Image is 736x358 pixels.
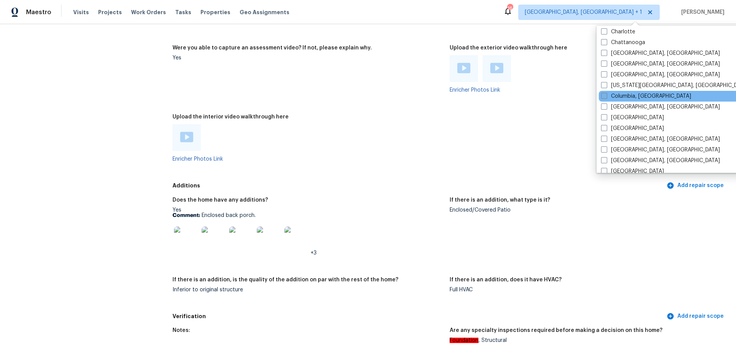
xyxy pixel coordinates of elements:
[450,338,478,343] em: Foundation
[668,312,724,321] span: Add repair scope
[601,146,720,154] label: [GEOGRAPHIC_DATA], [GEOGRAPHIC_DATA]
[450,328,662,333] h5: Are any specialty inspections required before making a decision on this home?
[601,92,691,100] label: Columbia, [GEOGRAPHIC_DATA]
[131,8,166,16] span: Work Orders
[665,179,727,193] button: Add repair scope
[601,135,720,143] label: [GEOGRAPHIC_DATA], [GEOGRAPHIC_DATA]
[457,63,470,73] img: Play Video
[668,181,724,190] span: Add repair scope
[172,207,444,256] div: Yes
[490,63,503,73] img: Play Video
[601,114,664,122] label: [GEOGRAPHIC_DATA]
[457,63,470,74] a: Play Video
[172,277,398,282] h5: If there is an addition, is the quality of the addition on par with the rest of the home?
[240,8,289,16] span: Geo Assignments
[490,63,503,74] a: Play Video
[450,338,721,343] div: , Structural
[98,8,122,16] span: Projects
[172,55,444,61] div: Yes
[450,45,567,51] h5: Upload the exterior video walkthrough here
[601,49,720,57] label: [GEOGRAPHIC_DATA], [GEOGRAPHIC_DATA]
[450,287,721,292] div: Full HVAC
[678,8,724,16] span: [PERSON_NAME]
[180,132,193,143] a: Play Video
[172,287,444,292] div: Inferior to original structure
[601,157,720,164] label: [GEOGRAPHIC_DATA], [GEOGRAPHIC_DATA]
[310,250,317,256] span: +3
[601,39,645,46] label: Chattanooga
[601,125,664,132] label: [GEOGRAPHIC_DATA]
[73,8,89,16] span: Visits
[450,197,550,203] h5: If there is an addition, what type is it?
[172,312,665,320] h5: Verification
[601,28,635,36] label: Charlotte
[172,213,200,218] b: Comment:
[175,10,191,15] span: Tasks
[172,197,268,203] h5: Does the home have any additions?
[172,114,289,120] h5: Upload the interior video walkthrough here
[172,182,665,190] h5: Additions
[172,328,190,333] h5: Notes:
[200,8,230,16] span: Properties
[601,168,664,175] label: [GEOGRAPHIC_DATA]
[601,71,720,79] label: [GEOGRAPHIC_DATA], [GEOGRAPHIC_DATA]
[450,87,500,93] a: Enricher Photos Link
[180,132,193,142] img: Play Video
[665,309,727,324] button: Add repair scope
[172,156,223,162] a: Enricher Photos Link
[601,60,720,68] label: [GEOGRAPHIC_DATA], [GEOGRAPHIC_DATA]
[26,8,51,16] span: Maestro
[172,213,444,218] p: Enclosed back porch.
[450,277,562,282] h5: If there is an addition, does it have HVAC?
[172,45,372,51] h5: Were you able to capture an assessment video? If not, please explain why.
[507,5,513,12] div: 16
[525,8,642,16] span: [GEOGRAPHIC_DATA], [GEOGRAPHIC_DATA] + 1
[450,207,721,213] div: Enclosed/Covered Patio
[601,103,720,111] label: [GEOGRAPHIC_DATA], [GEOGRAPHIC_DATA]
